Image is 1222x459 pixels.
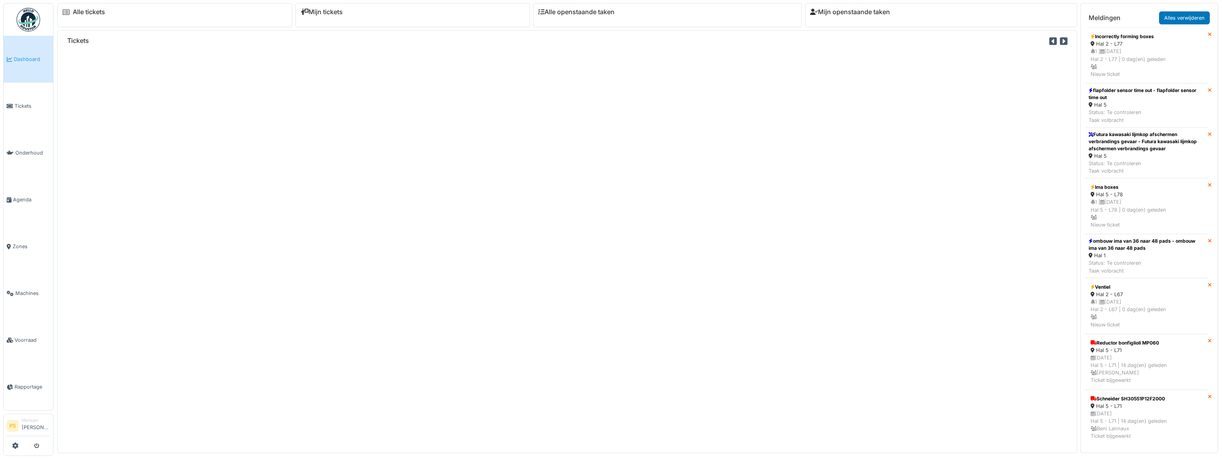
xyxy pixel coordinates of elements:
img: Badge_color-CXgf-gQk.svg [17,8,40,31]
span: Tickets [15,102,50,110]
div: 1 | [DATE] Hal 2 - L67 | 0 dag(en) geleden Nieuw ticket [1091,298,1203,328]
a: Incorrectly forming boxes Hal 2 - L77 1 |[DATE]Hal 2 - L77 | 0 dag(en) geleden Nieuw ticket [1085,28,1208,83]
div: Hal 5 - L71 [1091,347,1203,354]
h6: Tickets [67,37,89,44]
span: Zones [13,243,50,250]
a: Schneider SH30551P12F2000 Hal 5 - L71 [DATE]Hal 5 - L71 | 14 dag(en) geleden Beni LannauxTicket b... [1085,390,1208,446]
div: Hal 1 [1089,252,1205,259]
div: Futura kawasaki lijmkop afschermen verbrandings gevaar - Futura kawasaki lijmkop afschermen verbr... [1089,131,1205,152]
a: Agenda [4,176,53,223]
div: Hal 2 - L67 [1091,291,1203,298]
div: Incorrectly forming boxes [1091,33,1203,40]
a: Mijn tickets [301,8,343,16]
div: Hal 5 [1089,152,1205,160]
div: [DATE] Hal 5 - L71 | 14 dag(en) geleden Beni Lannaux Ticket bijgewerkt [1091,410,1203,440]
div: ombouw ima van 36 naar 48 pads - ombouw ima van 36 naar 48 pads [1089,238,1205,252]
span: Voorraad [15,336,50,344]
div: Status: Te controleren Taak volbracht [1089,109,1205,124]
a: Dashboard [4,36,53,83]
a: Alle openstaande taken [538,8,615,16]
span: Agenda [13,196,50,203]
a: Alle tickets [73,8,105,16]
div: [DATE] Hal 5 - L71 | 14 dag(en) geleden [PERSON_NAME] Ticket bijgewerkt [1091,354,1203,384]
div: Hal 5 - L71 [1091,402,1203,410]
a: Futura kawasaki lijmkop afschermen verbrandings gevaar - Futura kawasaki lijmkop afschermen verbr... [1085,127,1208,179]
div: Ima boxes [1091,184,1203,191]
div: 1 | [DATE] Hal 2 - L77 | 0 dag(en) geleden Nieuw ticket [1091,48,1203,78]
div: Ventiel [1091,284,1203,291]
div: Hal 5 - L78 [1091,191,1203,198]
div: 1 | [DATE] Hal 5 - L78 | 0 dag(en) geleden Nieuw ticket [1091,198,1203,229]
span: Machines [15,289,50,297]
div: Schneider SH30551P12F2000 [1091,395,1203,402]
a: Rapportage [4,363,53,410]
div: Status: Te controleren Taak volbracht [1089,259,1205,274]
div: Hal 2 - L77 [1091,40,1203,48]
a: Alles verwijderen [1159,11,1210,24]
a: flapfolder sensor time out - flapfolder sensor time out Hal 5 Status: Te controlerenTaak volbracht [1085,83,1208,127]
div: flapfolder sensor time out - flapfolder sensor time out [1089,87,1205,101]
a: Tickets [4,83,53,129]
div: Status: Te controleren Taak volbracht [1089,160,1205,175]
a: Reductor bonfiglioli MP060 Hal 5 - L71 [DATE]Hal 5 - L71 | 14 dag(en) geleden [PERSON_NAME]Ticket... [1085,334,1208,390]
a: Ventiel Hal 2 - L67 1 |[DATE]Hal 2 - L67 | 0 dag(en) geleden Nieuw ticket [1085,278,1208,334]
a: PS Manager[PERSON_NAME] [7,417,50,436]
a: ombouw ima van 36 naar 48 pads - ombouw ima van 36 naar 48 pads Hal 1 Status: Te controlerenTaak ... [1085,234,1208,278]
div: Hal 5 [1089,101,1205,109]
li: PS [7,420,18,432]
a: Ima boxes Hal 5 - L78 1 |[DATE]Hal 5 - L78 | 0 dag(en) geleden Nieuw ticket [1085,178,1208,234]
span: Onderhoud [15,149,50,157]
li: [PERSON_NAME] [22,417,50,434]
div: Manager [22,417,50,423]
a: Voorraad [4,317,53,363]
a: Onderhoud [4,129,53,176]
a: Zones [4,223,53,270]
h6: Meldingen [1089,14,1120,22]
span: Rapportage [15,383,50,391]
span: Dashboard [14,55,50,63]
a: Mijn openstaande taken [810,8,890,16]
a: Machines [4,270,53,317]
div: Reductor bonfiglioli MP060 [1091,339,1203,347]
